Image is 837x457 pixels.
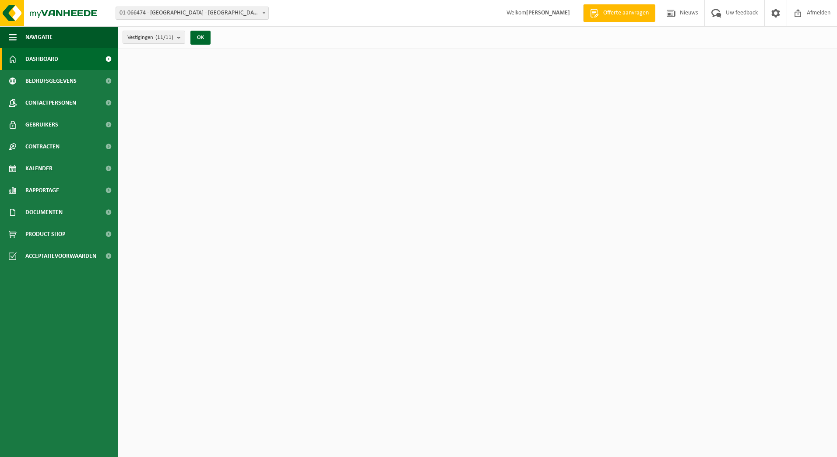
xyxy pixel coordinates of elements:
[123,31,185,44] button: Vestigingen(11/11)
[25,245,96,267] span: Acceptatievoorwaarden
[25,48,58,70] span: Dashboard
[127,31,173,44] span: Vestigingen
[25,179,59,201] span: Rapportage
[25,114,58,136] span: Gebruikers
[25,201,63,223] span: Documenten
[526,10,570,16] strong: [PERSON_NAME]
[583,4,655,22] a: Offerte aanvragen
[116,7,269,20] span: 01-066474 - STORA ENSO LANGERBRUGGE - GENT
[25,136,60,158] span: Contracten
[25,92,76,114] span: Contactpersonen
[190,31,211,45] button: OK
[601,9,651,18] span: Offerte aanvragen
[25,26,53,48] span: Navigatie
[25,158,53,179] span: Kalender
[25,70,77,92] span: Bedrijfsgegevens
[116,7,268,19] span: 01-066474 - STORA ENSO LANGERBRUGGE - GENT
[25,223,65,245] span: Product Shop
[155,35,173,40] count: (11/11)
